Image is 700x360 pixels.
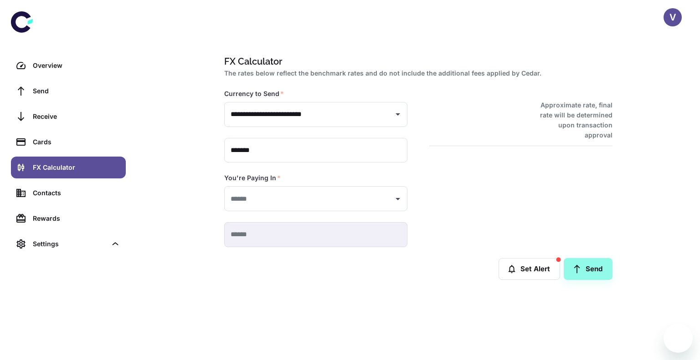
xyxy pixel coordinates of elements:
[11,106,126,127] a: Receive
[564,258,612,280] a: Send
[11,55,126,76] a: Overview
[224,89,284,98] label: Currency to Send
[391,193,404,205] button: Open
[11,233,126,255] div: Settings
[33,112,120,122] div: Receive
[499,258,560,280] button: Set Alert
[11,157,126,178] a: FX Calculator
[664,8,682,26] button: V
[33,239,107,249] div: Settings
[391,108,404,121] button: Open
[224,173,281,183] label: You're Paying In
[224,55,609,68] h1: FX Calculator
[11,131,126,153] a: Cards
[33,188,120,198] div: Contacts
[33,61,120,71] div: Overview
[33,86,120,96] div: Send
[530,100,612,140] h6: Approximate rate, final rate will be determined upon transaction approval
[11,182,126,204] a: Contacts
[664,324,693,353] iframe: Button to launch messaging window
[33,213,120,223] div: Rewards
[33,137,120,147] div: Cards
[11,208,126,229] a: Rewards
[11,80,126,102] a: Send
[33,162,120,172] div: FX Calculator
